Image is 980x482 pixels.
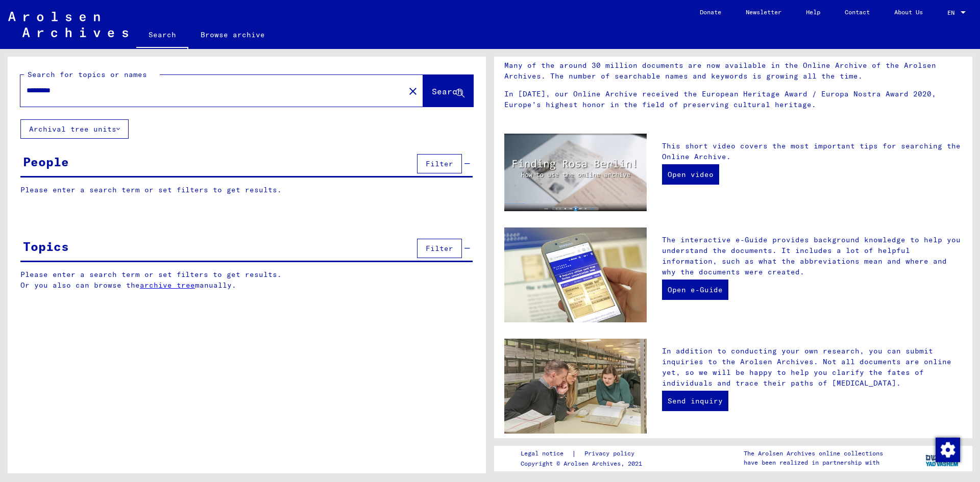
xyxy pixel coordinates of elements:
[403,81,423,101] button: Clear
[407,85,419,97] mat-icon: close
[8,12,128,37] img: Arolsen_neg.svg
[504,134,647,211] img: video.jpg
[576,448,647,459] a: Privacy policy
[504,89,962,110] p: In [DATE], our Online Archive received the European Heritage Award / Europa Nostra Award 2020, Eu...
[20,119,129,139] button: Archival tree units
[662,141,962,162] p: This short video covers the most important tips for searching the Online Archive.
[20,269,473,291] p: Please enter a search term or set filters to get results. Or you also can browse the manually.
[521,459,647,468] p: Copyright © Arolsen Archives, 2021
[504,227,647,322] img: eguide.jpg
[521,448,572,459] a: Legal notice
[188,22,277,47] a: Browse archive
[417,154,462,173] button: Filter
[136,22,188,49] a: Search
[23,153,69,171] div: People
[936,438,960,462] img: Change consent
[140,281,195,290] a: archive tree
[935,437,960,462] div: Change consent
[744,449,883,458] p: The Arolsen Archives online collections
[426,159,453,168] span: Filter
[923,445,962,471] img: yv_logo.png
[28,70,147,79] mat-label: Search for topics or names
[744,458,883,467] p: have been realized in partnership with
[417,239,462,258] button: Filter
[662,164,719,185] a: Open video
[23,237,69,256] div: Topics
[662,235,962,277] p: The interactive e-Guide provides background knowledge to help you understand the documents. It in...
[426,244,453,253] span: Filter
[20,185,473,195] p: Please enter a search term or set filters to get results.
[432,86,462,96] span: Search
[504,339,647,434] img: inquiries.jpg
[947,9,959,16] span: EN
[521,448,647,459] div: |
[662,346,962,389] p: In addition to conducting your own research, you can submit inquiries to the Arolsen Archives. No...
[662,391,728,411] a: Send inquiry
[504,60,962,82] p: Many of the around 30 million documents are now available in the Online Archive of the Arolsen Ar...
[662,280,728,300] a: Open e-Guide
[423,75,473,107] button: Search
